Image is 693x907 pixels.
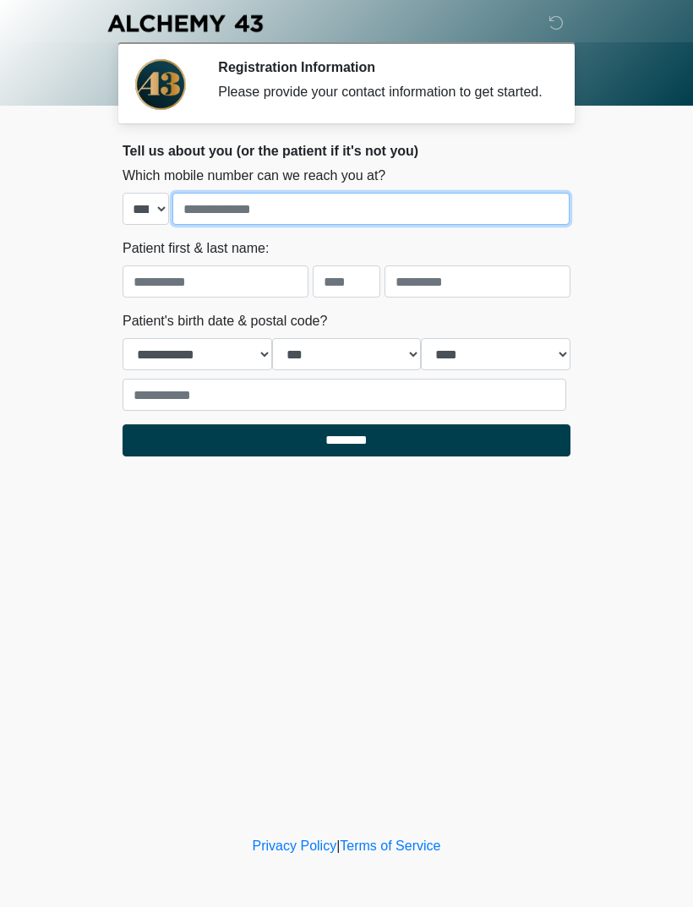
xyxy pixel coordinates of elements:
label: Patient first & last name: [123,238,269,259]
img: Agent Avatar [135,59,186,110]
label: Which mobile number can we reach you at? [123,166,385,186]
a: | [336,839,340,853]
a: Terms of Service [340,839,440,853]
div: Please provide your contact information to get started. [218,82,545,102]
h2: Registration Information [218,59,545,75]
img: Alchemy 43 Logo [106,13,265,34]
h2: Tell us about you (or the patient if it's not you) [123,143,570,159]
a: Privacy Policy [253,839,337,853]
label: Patient's birth date & postal code? [123,311,327,331]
